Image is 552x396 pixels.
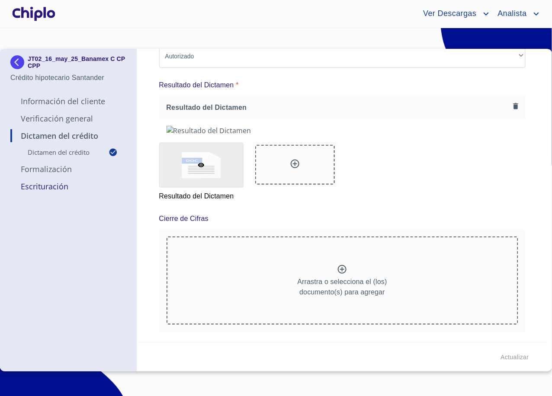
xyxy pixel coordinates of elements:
p: Verificación General [10,113,126,124]
p: Resultado del Dictamen [159,80,234,90]
span: Ver Descargas [417,7,481,21]
img: Docupass spot blue [10,55,28,69]
button: account of current user [417,7,491,21]
img: Resultado del Dictamen [167,126,518,135]
span: Analista [491,7,531,21]
div: Autorizado [159,45,526,68]
div: JT02_16_may_25_Banamex C CP CPP [10,55,126,73]
span: Resultado del Dictamen [167,103,510,112]
span: Actualizar [501,352,529,363]
p: Dictamen del Crédito [10,131,126,141]
p: Información del Cliente [10,96,126,106]
p: Dictamen del crédito [10,148,109,156]
p: Resultado del Dictamen [159,188,243,201]
p: Escrituración [10,181,126,192]
p: Formalización [10,164,126,174]
p: JT02_16_may_25_Banamex C CP CPP [28,55,126,69]
button: Actualizar [497,349,533,365]
button: account of current user [491,7,542,21]
p: Cierre de Cifras [159,214,209,224]
p: Crédito hipotecario Santander [10,73,126,83]
p: Arrastra o selecciona el (los) documento(s) para agregar [298,277,387,297]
